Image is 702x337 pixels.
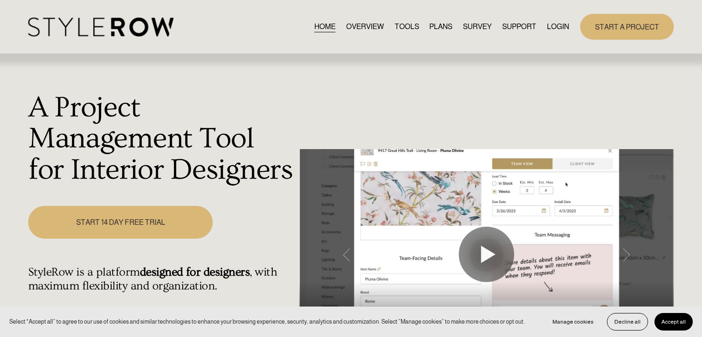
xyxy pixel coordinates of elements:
a: HOME [314,20,336,33]
a: LOGIN [547,20,569,33]
a: START 14 DAY FREE TRIAL [28,206,213,239]
button: Play [459,227,514,282]
button: Manage cookies [546,313,600,331]
span: Accept all [661,319,686,325]
button: Decline all [607,313,648,331]
a: TOOLS [395,20,419,33]
h4: StyleRow is a platform , with maximum flexibility and organization. [28,265,294,293]
span: SUPPORT [502,21,536,32]
button: Accept all [654,313,693,331]
a: START A PROJECT [580,14,674,39]
h1: A Project Management Tool for Interior Designers [28,92,294,186]
span: Manage cookies [552,319,594,325]
p: Select “Accept all” to agree to our use of cookies and similar technologies to enhance your brows... [9,317,525,326]
img: StyleRow [28,18,174,36]
a: folder dropdown [502,20,536,33]
a: PLANS [429,20,452,33]
strong: designed for designers [140,265,250,279]
a: SURVEY [463,20,492,33]
a: OVERVIEW [346,20,384,33]
span: Decline all [614,319,641,325]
